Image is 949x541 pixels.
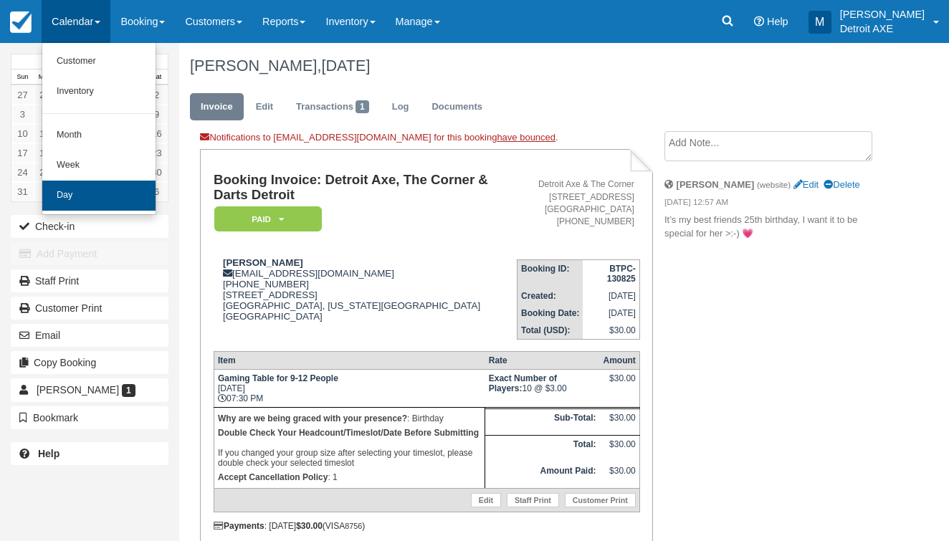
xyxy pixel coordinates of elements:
[518,322,583,340] th: Total (USD):
[11,324,168,347] button: Email
[754,16,764,27] i: Help
[11,297,168,320] a: Customer Print
[146,124,168,143] a: 16
[523,178,634,228] address: Detroit Axe & The Corner [STREET_ADDRESS] [GEOGRAPHIC_DATA] [PHONE_NUMBER]
[11,182,34,201] a: 31
[190,57,880,75] h1: [PERSON_NAME],
[809,11,831,34] div: M
[34,85,56,105] a: 28
[471,493,501,507] a: Edit
[218,373,338,383] strong: Gaming Table for 9-12 People
[11,378,168,401] a: [PERSON_NAME] 1
[767,16,788,27] span: Help
[190,93,244,121] a: Invoice
[757,180,791,189] small: (website)
[214,206,322,231] em: Paid
[518,305,583,322] th: Booking Date:
[285,93,380,121] a: Transactions1
[214,521,640,531] div: : [DATE] (VISA )
[11,85,34,105] a: 27
[11,70,34,85] th: Sun
[37,384,119,396] span: [PERSON_NAME]
[11,163,34,182] a: 24
[218,413,407,423] strong: Why are we being graced with your presence?
[583,305,639,322] td: [DATE]
[489,373,557,393] strong: Exact Number of Players
[11,351,168,374] button: Copy Booking
[42,43,156,215] ul: Calendar
[599,352,639,370] th: Amount
[11,105,34,124] a: 3
[218,472,328,482] strong: Accept Cancellation Policy
[599,436,639,462] td: $30.00
[146,182,168,201] a: 6
[356,100,369,113] span: 1
[664,196,880,212] em: [DATE] 12:57 AM
[146,70,168,85] th: Sat
[214,352,485,370] th: Item
[485,408,600,436] th: Sub-Total:
[321,57,370,75] span: [DATE]
[218,426,481,470] p: If you changed your group size after selecting your timeslot, please double check your selected t...
[122,384,135,397] span: 1
[214,521,264,531] strong: Payments
[677,179,755,190] strong: [PERSON_NAME]
[223,257,303,268] strong: [PERSON_NAME]
[218,428,479,438] b: Double Check Your Headcount/Timeslot/Date Before Submitting
[11,269,168,292] a: Staff Print
[840,7,925,21] p: [PERSON_NAME]
[42,181,156,211] a: Day
[42,150,156,181] a: Week
[583,322,639,340] td: $30.00
[146,143,168,163] a: 23
[34,124,56,143] a: 11
[381,93,420,121] a: Log
[34,163,56,182] a: 25
[10,11,32,33] img: checkfront-main-nav-mini-logo.png
[485,462,600,489] th: Amount Paid:
[345,522,362,530] small: 8756
[42,47,156,77] a: Customer
[11,215,168,238] button: Check-in
[214,257,517,340] div: [EMAIL_ADDRESS][DOMAIN_NAME] [PHONE_NUMBER] [STREET_ADDRESS] [GEOGRAPHIC_DATA], [US_STATE][GEOGRA...
[34,182,56,201] a: 1
[296,521,323,531] strong: $30.00
[565,493,636,507] a: Customer Print
[146,163,168,182] a: 30
[421,93,493,121] a: Documents
[607,264,636,284] strong: BTPC-130825
[11,242,168,265] button: Add Payment
[34,143,56,163] a: 18
[840,21,925,36] p: Detroit AXE
[599,462,639,489] td: $30.00
[218,411,481,426] p: : Birthday
[11,406,168,429] button: Bookmark
[603,373,635,395] div: $30.00
[497,132,555,143] a: have bounced
[214,173,517,202] h1: Booking Invoice: Detroit Axe, The Corner & Darts Detroit
[793,179,819,190] a: Edit
[146,105,168,124] a: 9
[824,179,859,190] a: Delete
[518,287,583,305] th: Created:
[583,287,639,305] td: [DATE]
[664,214,880,240] p: It’s my best friends 25th birthday, I want it to be special for her >:-) 💗
[200,131,653,149] div: Notifications to [EMAIL_ADDRESS][DOMAIN_NAME] for this booking .
[507,493,559,507] a: Staff Print
[38,448,59,459] b: Help
[599,408,639,436] td: $30.00
[518,259,583,287] th: Booking ID:
[11,143,34,163] a: 17
[42,120,156,150] a: Month
[11,124,34,143] a: 10
[34,70,56,85] th: Mon
[485,352,600,370] th: Rate
[214,206,317,232] a: Paid
[485,370,600,408] td: 10 @ $3.00
[42,77,156,107] a: Inventory
[485,436,600,462] th: Total:
[34,105,56,124] a: 4
[214,370,485,408] td: [DATE] 07:30 PM
[218,470,481,484] p: : 1
[11,442,168,465] a: Help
